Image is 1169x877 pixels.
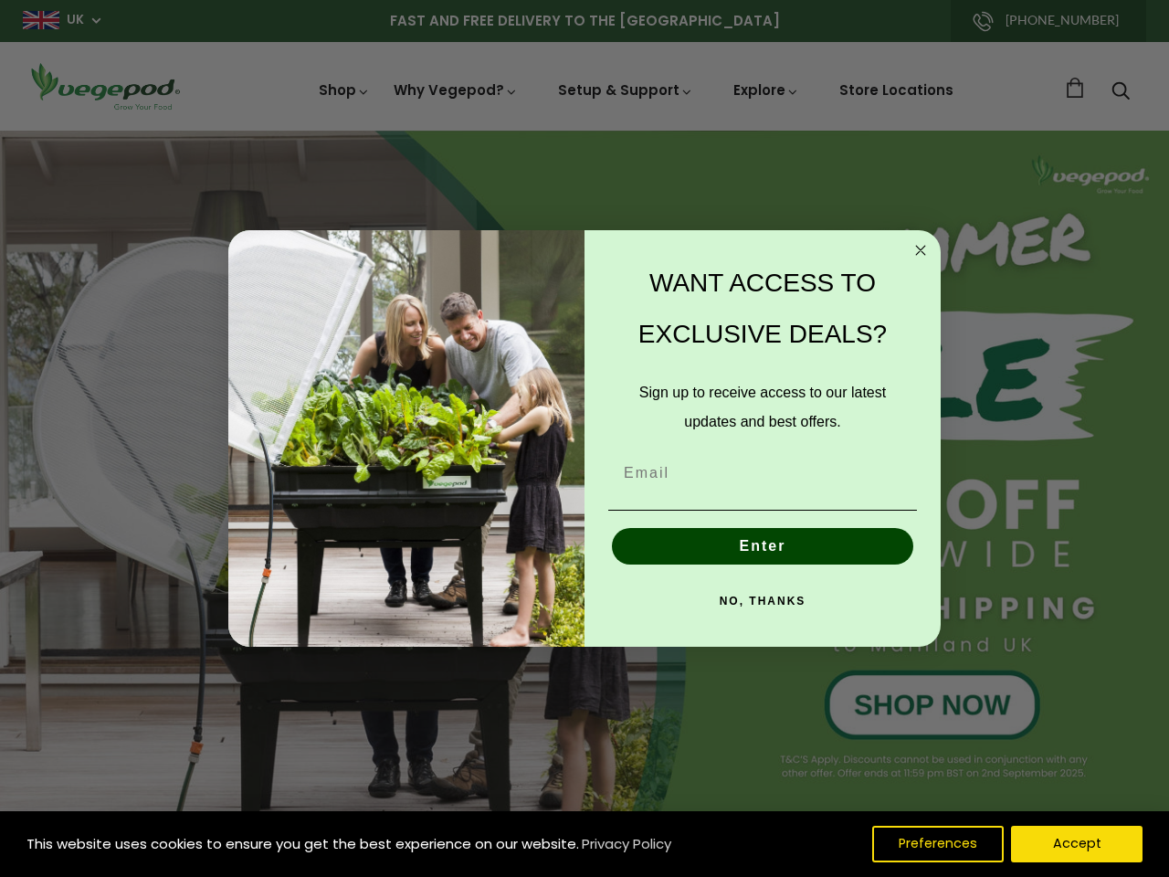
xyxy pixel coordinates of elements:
img: underline [608,510,917,511]
button: Enter [612,528,913,565]
button: Accept [1011,826,1143,862]
span: This website uses cookies to ensure you get the best experience on our website. [26,834,579,853]
button: Close dialog [910,239,932,261]
span: Sign up to receive access to our latest updates and best offers. [639,385,886,429]
a: Privacy Policy (opens in a new tab) [579,828,674,861]
button: NO, THANKS [608,583,917,619]
button: Preferences [872,826,1004,862]
input: Email [608,455,917,491]
img: e9d03583-1bb1-490f-ad29-36751b3212ff.jpeg [228,230,584,648]
span: WANT ACCESS TO EXCLUSIVE DEALS? [638,269,887,348]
